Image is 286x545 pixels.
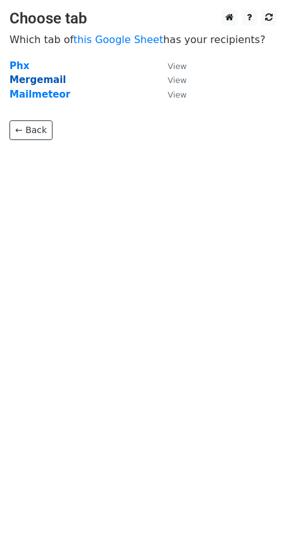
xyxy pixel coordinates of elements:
[168,90,187,99] small: View
[9,74,66,86] a: Mergemail
[9,89,70,100] a: Mailmeteor
[168,75,187,85] small: View
[168,61,187,71] small: View
[223,484,286,545] iframe: Chat Widget
[155,60,187,72] a: View
[9,33,277,46] p: Which tab of has your recipients?
[155,74,187,86] a: View
[73,34,163,46] a: this Google Sheet
[9,10,277,28] h3: Choose tab
[155,89,187,100] a: View
[9,120,53,140] a: ← Back
[9,60,29,72] a: Phx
